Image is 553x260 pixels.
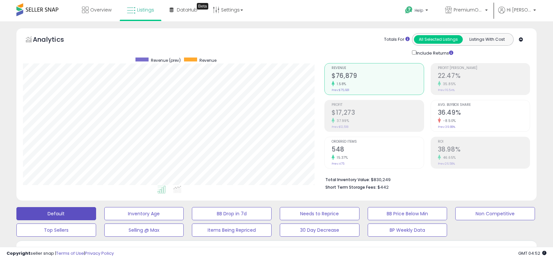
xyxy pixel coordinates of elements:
[332,146,423,154] h2: 548
[400,1,435,21] a: Help
[7,250,114,257] div: seller snap | |
[415,8,423,13] span: Help
[325,175,525,183] li: $830,249
[441,118,456,123] small: -8.50%
[332,103,423,107] span: Profit
[16,207,96,220] button: Default
[368,224,447,237] button: BP Weekly Data
[462,35,511,44] button: Listings With Cost
[454,7,483,13] span: PremiumOutdoorGrills
[518,250,546,256] span: 2025-09-11 04:52 GMT
[16,224,96,237] button: Top Sellers
[7,250,31,256] strong: Copyright
[414,35,463,44] button: All Selected Listings
[335,82,346,86] small: 1.58%
[104,224,184,237] button: Selling @ Max
[192,207,272,220] button: BB Drop in 7d
[90,7,112,13] span: Overview
[151,58,181,63] span: Revenue (prev)
[137,7,154,13] span: Listings
[199,58,216,63] span: Revenue
[104,207,184,220] button: Inventory Age
[197,3,208,10] div: Tooltip anchor
[280,224,359,237] button: 30 Day Decrease
[441,155,456,160] small: 46.65%
[56,250,84,256] a: Terms of Use
[177,7,197,13] span: DataHub
[507,7,531,13] span: Hi [PERSON_NAME]
[332,72,423,81] h2: $76,879
[332,140,423,144] span: Ordered Items
[85,250,114,256] a: Privacy Policy
[192,224,272,237] button: Items Being Repriced
[325,177,370,182] b: Total Inventory Value:
[384,36,410,43] div: Totals For
[441,82,456,86] small: 35.85%
[332,109,423,118] h2: $17,273
[438,146,530,154] h2: 38.98%
[332,125,348,129] small: Prev: $12,518
[438,103,530,107] span: Avg. Buybox Share
[407,49,461,57] div: Include Returns
[325,184,377,190] b: Short Term Storage Fees:
[438,162,455,166] small: Prev: 26.58%
[332,88,349,92] small: Prev: $75,681
[378,184,389,190] span: $442
[332,66,423,70] span: Revenue
[438,72,530,81] h2: 22.47%
[335,155,348,160] small: 15.37%
[438,109,530,118] h2: 36.49%
[455,207,535,220] button: Non Competitive
[438,125,455,129] small: Prev: 39.88%
[438,88,455,92] small: Prev: 16.54%
[33,35,77,46] h5: Analytics
[498,7,536,21] a: Hi [PERSON_NAME]
[332,162,344,166] small: Prev: 475
[438,140,530,144] span: ROI
[335,118,349,123] small: 37.99%
[368,207,447,220] button: BB Price Below Min
[280,207,359,220] button: Needs to Reprice
[405,6,413,14] i: Get Help
[438,66,530,70] span: Profit [PERSON_NAME]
